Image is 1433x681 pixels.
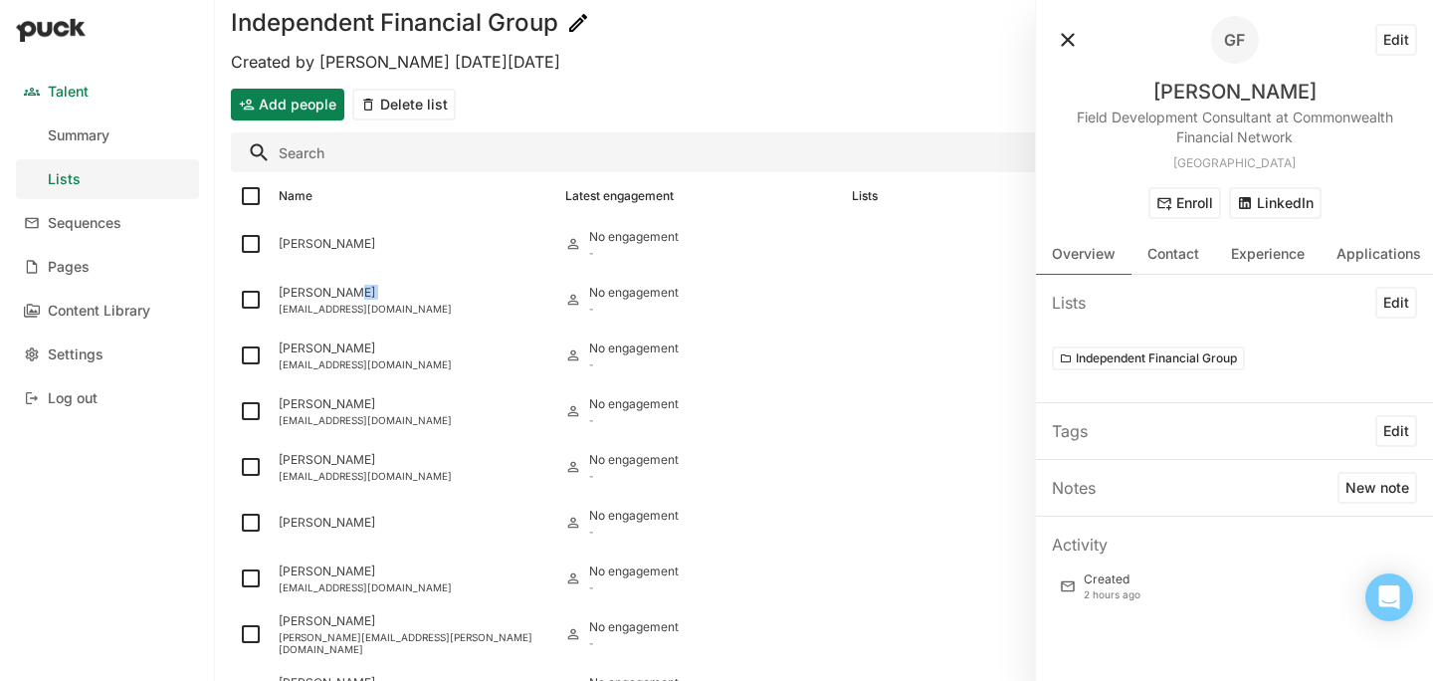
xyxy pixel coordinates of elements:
[48,259,90,276] div: Pages
[589,341,679,355] div: No engagement
[279,341,549,355] div: [PERSON_NAME]
[16,115,199,155] a: Summary
[589,414,679,426] div: -
[1147,246,1199,263] div: Contact
[1052,108,1417,147] div: Field Development Consultant at Commonwealth Financial Network
[279,286,549,300] div: [PERSON_NAME]
[1052,533,1108,557] div: Activity
[1084,572,1140,586] div: Created
[589,565,679,578] div: No engagement
[279,453,549,467] div: [PERSON_NAME]
[279,470,549,482] div: [EMAIL_ADDRESS][DOMAIN_NAME]
[1375,287,1417,319] button: Edit
[231,132,1417,172] input: Search
[1173,151,1296,171] div: [GEOGRAPHIC_DATA]
[1229,187,1322,219] button: LinkedIn
[352,89,456,120] button: Delete list
[1231,246,1305,263] div: Experience
[1224,32,1245,48] div: GF
[589,397,679,411] div: No engagement
[279,614,549,628] div: [PERSON_NAME]
[48,390,98,407] div: Log out
[48,171,81,188] div: Lists
[279,565,549,578] div: [PERSON_NAME]
[589,286,679,300] div: No engagement
[1365,573,1413,621] div: Open Intercom Messenger
[589,581,679,593] div: -
[1052,246,1116,263] div: Overview
[279,581,549,593] div: [EMAIL_ADDRESS][DOMAIN_NAME]
[589,509,679,523] div: No engagement
[279,237,549,251] div: [PERSON_NAME]
[589,303,679,315] div: -
[48,215,121,232] div: Sequences
[279,303,549,315] div: [EMAIL_ADDRESS][DOMAIN_NAME]
[16,291,199,331] a: Content Library
[589,453,679,467] div: No engagement
[589,637,679,649] div: -
[48,346,103,363] div: Settings
[48,127,109,144] div: Summary
[1337,472,1417,504] button: New note
[1084,588,1140,600] div: 2 hours ago
[279,189,312,203] div: Name
[231,11,558,35] h1: Independent Financial Group
[589,247,679,259] div: -
[589,620,679,634] div: No engagement
[1153,80,1317,104] div: [PERSON_NAME]
[16,203,199,243] a: Sequences
[1375,415,1417,447] button: Edit
[279,397,549,411] div: [PERSON_NAME]
[48,84,89,101] div: Talent
[589,358,679,370] div: -
[279,631,549,655] div: [PERSON_NAME][EMAIL_ADDRESS][PERSON_NAME][DOMAIN_NAME]
[589,470,679,482] div: -
[852,189,878,203] div: Lists
[1052,419,1088,443] div: Tags
[1052,346,1245,370] button: Independent Financial Group
[16,247,199,287] a: Pages
[565,189,674,203] div: Latest engagement
[1336,246,1421,263] div: Applications
[1052,476,1096,500] div: Notes
[16,159,199,199] a: Lists
[48,303,150,320] div: Content Library
[1375,24,1417,56] button: Edit
[16,335,199,374] a: Settings
[279,516,549,530] div: [PERSON_NAME]
[16,72,199,112] a: Talent
[589,526,679,538] div: -
[1148,187,1221,219] button: Enroll
[231,51,1417,73] div: Created by [PERSON_NAME] [DATE][DATE]
[279,358,549,370] div: [EMAIL_ADDRESS][DOMAIN_NAME]
[589,230,679,244] div: No engagement
[231,89,344,120] button: Add people
[279,414,549,426] div: [EMAIL_ADDRESS][DOMAIN_NAME]
[1052,291,1086,315] div: Lists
